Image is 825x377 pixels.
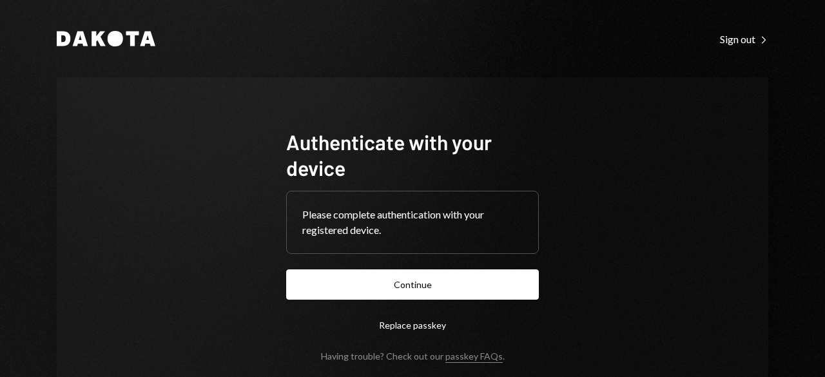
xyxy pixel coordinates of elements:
a: Sign out [720,32,768,46]
button: Continue [286,269,539,300]
div: Please complete authentication with your registered device. [302,207,523,238]
div: Sign out [720,33,768,46]
div: Having trouble? Check out our . [321,351,505,362]
h1: Authenticate with your device [286,129,539,180]
button: Replace passkey [286,310,539,340]
a: passkey FAQs [445,351,503,363]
